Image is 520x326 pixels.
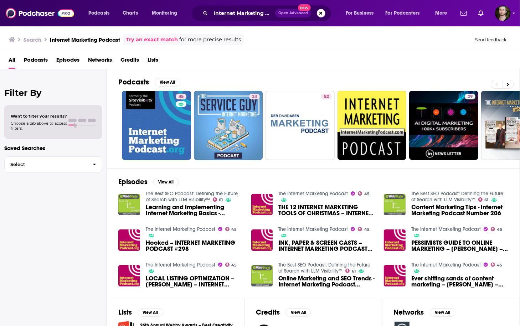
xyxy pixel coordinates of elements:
[24,54,48,69] a: Podcasts
[341,7,383,19] button: open menu
[179,36,241,44] span: for more precise results
[231,264,237,267] span: 45
[213,197,223,202] a: 61
[122,91,191,160] a: 45
[358,191,370,196] a: 45
[194,91,263,160] a: 34
[176,94,186,99] a: 45
[473,37,509,43] button: Send feedback
[225,263,237,267] a: 45
[118,177,179,186] a: EpisodesView All
[485,198,489,202] span: 61
[278,204,375,216] a: THE 12 INTERNET MARKETING TOOLS OF CHRISTMAS – INTERNET MARKETING PODCAST EPISODE #56
[155,78,180,87] button: View All
[491,263,503,267] a: 45
[153,178,179,186] button: View All
[11,114,67,119] span: Want to filter your results?
[495,5,511,21] img: User Profile
[324,93,329,100] span: 52
[251,194,273,216] img: THE 12 INTERNET MARKETING TOOLS OF CHRISTMAS – INTERNET MARKETING PODCAST EPISODE #56
[495,5,511,21] button: Show profile menu
[411,275,508,288] a: Ever shifting sands of content marketing – Tim Grice – Internet Marketing Podcast #276
[478,197,489,202] a: 61
[364,228,370,231] span: 45
[4,156,102,172] button: Select
[278,275,375,288] a: Online Marketing and SEO Trends - Internet Marketing Podcast Number 209
[251,229,273,251] img: INK, PAPER & SCREEN CASTS – INTERNET MARKETING PODCAST #48
[146,262,215,268] a: The Internet Marketing Podcast
[430,308,455,317] button: View All
[384,265,406,287] img: Ever shifting sands of content marketing – Tim Grice – Internet Marketing Podcast #276
[435,8,447,18] span: More
[394,308,424,317] h2: Networks
[278,191,348,197] a: The Internet Marketing Podcast
[468,93,473,100] span: 29
[386,8,420,18] span: For Podcasters
[285,308,311,317] button: View All
[266,91,335,160] a: 52
[148,54,158,69] a: Lists
[83,7,119,19] button: open menu
[381,7,430,19] button: open menu
[211,7,275,19] input: Search podcasts, credits, & more...
[118,308,132,317] h2: Lists
[146,191,238,203] a: The Best SEO Podcast: Defining the Future of Search with LLM Visibility™
[88,8,109,18] span: Podcasts
[118,194,140,216] img: Learning and Implementing Internet Marketing Basics - Internet Marketing Podcast Number 205
[256,308,280,317] h2: Credits
[146,226,215,232] a: The Internet Marketing Podcast
[231,228,237,231] span: 45
[147,7,186,19] button: open menu
[118,78,149,87] h2: Podcasts
[88,54,112,69] a: Networks
[118,7,142,19] a: Charts
[4,88,102,98] h2: Filter By
[198,5,338,21] div: Search podcasts, credits, & more...
[118,265,140,287] img: LOCAL LISTING OPTIMIZATION – DAVID WHATLEY – INTERNET MARKETING PODCAST #274
[411,226,481,232] a: The Internet Marketing Podcast
[120,54,139,69] span: Credits
[411,240,508,252] a: PESSIMISTS GUIDE TO ONLINE MARKETING – FILIP MATOUS – INTERNET MARKETING PODCAST #275
[411,275,508,288] span: Ever shifting sands of content marketing – [PERSON_NAME] – Internet Marketing Podcast #276
[278,240,375,252] span: INK, PAPER & SCREEN CASTS – INTERNET MARKETING PODCAST #48
[465,94,475,99] a: 29
[358,227,370,231] a: 45
[352,270,356,273] span: 61
[118,229,140,251] img: Hooked – INTERNET MARKETING PODCAST #298
[146,204,243,216] a: Learning and Implementing Internet Marketing Basics - Internet Marketing Podcast Number 205
[364,192,370,196] span: 45
[252,93,257,100] span: 34
[146,240,243,252] span: Hooked – INTERNET MARKETING PODCAST #298
[394,308,455,317] a: NetworksView All
[491,227,503,231] a: 45
[5,162,87,167] span: Select
[219,198,223,202] span: 61
[118,308,163,317] a: ListsView All
[384,229,406,251] a: PESSIMISTS GUIDE TO ONLINE MARKETING – FILIP MATOUS – INTERNET MARKETING PODCAST #275
[411,240,508,252] span: PESSIMISTS GUIDE TO ONLINE MARKETING – [PERSON_NAME] – INTERNET MARKETING PODCAST #275
[251,265,273,287] a: Online Marketing and SEO Trends - Internet Marketing Podcast Number 209
[56,54,79,69] span: Episodes
[411,204,508,216] a: Content Marketing Tips - Internet Marketing Podcast Number 206
[24,36,41,43] h3: Search
[11,121,67,131] span: Choose a tab above to access filters.
[6,6,74,20] img: Podchaser - Follow, Share and Rate Podcasts
[118,78,180,87] a: PodcastsView All
[384,194,406,216] img: Content Marketing Tips - Internet Marketing Podcast Number 206
[475,7,486,19] a: Show notifications dropdown
[278,11,308,15] span: Open Advanced
[225,227,237,231] a: 45
[458,7,470,19] a: Show notifications dropdown
[411,191,503,203] a: The Best SEO Podcast: Defining the Future of Search with LLM Visibility™
[278,226,348,232] a: The Internet Marketing Podcast
[9,54,15,69] span: All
